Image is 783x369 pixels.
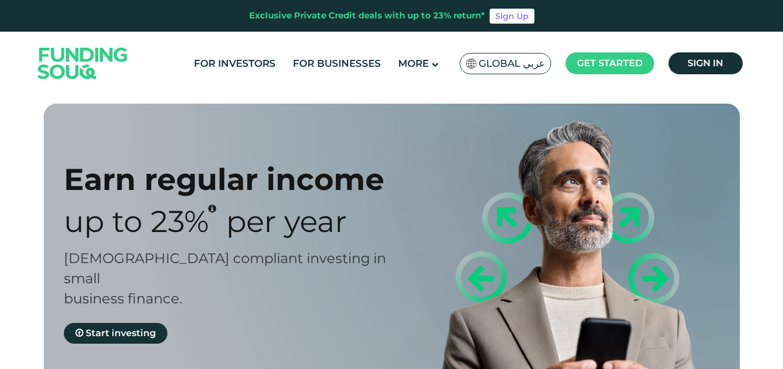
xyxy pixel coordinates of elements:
[479,57,545,70] span: Global عربي
[466,59,476,69] img: SA Flag
[64,323,167,344] a: Start investing
[64,250,386,307] span: [DEMOGRAPHIC_DATA] compliant investing in small business finance.
[86,328,156,338] span: Start investing
[26,34,139,92] img: Logo
[208,204,216,213] i: 23% IRR (expected) ~ 15% Net yield (expected)
[398,58,429,69] span: More
[64,161,412,197] div: Earn regular income
[577,58,643,69] span: Get started
[687,58,723,69] span: Sign in
[669,52,743,74] a: Sign in
[249,9,485,22] div: Exclusive Private Credit deals with up to 23% return*
[490,9,534,24] a: Sign Up
[290,54,384,73] a: For Businesses
[191,54,278,73] a: For Investors
[226,203,347,239] span: Per Year
[64,203,209,239] span: Up to 23%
